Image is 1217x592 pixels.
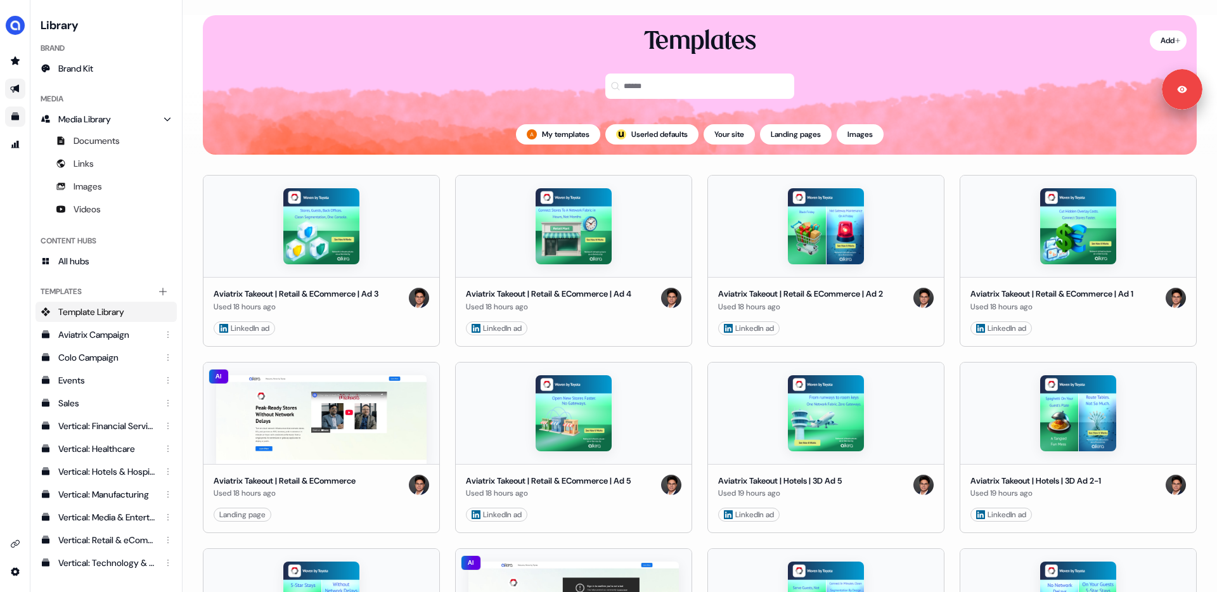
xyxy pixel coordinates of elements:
[58,351,157,364] div: Colo Campaign
[219,508,266,521] div: Landing page
[35,439,177,459] a: Vertical: Healthcare
[35,416,177,436] a: Vertical: Financial Services
[788,375,864,451] img: Aviatrix Takeout | Hotels | 3D Ad 5
[209,369,229,384] div: AI
[35,507,177,527] a: Vertical: Media & Entertainment
[35,281,177,302] div: Templates
[35,347,177,368] a: Colo Campaign
[616,129,626,139] div: ;
[35,199,177,219] a: Videos
[5,79,25,99] a: Go to outbound experience
[35,370,177,390] a: Events
[5,134,25,155] a: Go to attribution
[35,530,177,550] a: Vertical: Retail & eCommerce
[216,375,427,464] img: Aviatrix Takeout | Retail & ECommerce
[724,508,774,521] div: LinkedIn ad
[58,374,157,387] div: Events
[35,393,177,413] a: Sales
[35,89,177,109] div: Media
[661,475,681,495] img: Hugh
[976,322,1026,335] div: LinkedIn ad
[788,188,864,264] img: Aviatrix Takeout | Retail & ECommerce | Ad 2
[5,106,25,127] a: Go to templates
[913,288,934,308] img: Hugh
[970,475,1101,487] div: Aviatrix Takeout | Hotels | 3D Ad 2-1
[35,251,177,271] a: All hubs
[214,288,378,300] div: Aviatrix Takeout | Retail & ECommerce | Ad 3
[283,188,359,264] img: Aviatrix Takeout | Retail & ECommerce | Ad 3
[536,188,612,264] img: Aviatrix Takeout | Retail & ECommerce | Ad 4
[472,508,522,521] div: LinkedIn ad
[616,129,626,139] img: userled logo
[35,231,177,251] div: Content Hubs
[605,124,699,145] button: userled logo;Userled defaults
[718,288,883,300] div: Aviatrix Takeout | Retail & ECommerce | Ad 2
[760,124,832,145] button: Landing pages
[976,508,1026,521] div: LinkedIn ad
[409,288,429,308] img: Hugh
[58,420,157,432] div: Vertical: Financial Services
[35,109,177,129] a: Media Library
[466,288,631,300] div: Aviatrix Takeout | Retail & ECommerce | Ad 4
[219,322,269,335] div: LinkedIn ad
[58,397,157,409] div: Sales
[35,484,177,505] a: Vertical: Manufacturing
[214,300,378,313] div: Used 18 hours ago
[661,288,681,308] img: Hugh
[203,362,440,534] button: Aviatrix Takeout | Retail & ECommerceAIAviatrix Takeout | Retail & ECommerceUsed 18 hours agoHugh...
[466,487,631,499] div: Used 18 hours ago
[724,322,774,335] div: LinkedIn ad
[74,157,94,170] span: Links
[214,487,356,499] div: Used 18 hours ago
[58,534,157,546] div: Vertical: Retail & eCommerce
[1166,475,1186,495] img: Hugh
[455,175,692,347] button: Aviatrix Takeout | Retail & ECommerce | Ad 4Aviatrix Takeout | Retail & ECommerce | Ad 4Used 18 h...
[704,124,755,145] button: Your site
[203,175,440,347] button: Aviatrix Takeout | Retail & ECommerce | Ad 3Aviatrix Takeout | Retail & ECommerce | Ad 3Used 18 h...
[5,562,25,582] a: Go to integrations
[58,488,157,501] div: Vertical: Manufacturing
[74,180,102,193] span: Images
[970,487,1101,499] div: Used 19 hours ago
[5,51,25,71] a: Go to prospects
[35,38,177,58] div: Brand
[58,255,89,267] span: All hubs
[837,124,884,145] button: Images
[58,442,157,455] div: Vertical: Healthcare
[718,300,883,313] div: Used 18 hours ago
[74,203,101,216] span: Videos
[1040,188,1116,264] img: Aviatrix Takeout | Retail & ECommerce | Ad 1
[970,288,1133,300] div: Aviatrix Takeout | Retail & ECommerce | Ad 1
[58,113,111,125] span: Media Library
[1166,288,1186,308] img: Hugh
[35,58,177,79] a: Brand Kit
[527,129,537,139] img: Apoorva
[5,534,25,554] a: Go to integrations
[214,475,356,487] div: Aviatrix Takeout | Retail & ECommerce
[35,553,177,573] a: Vertical: Technology & Software
[644,25,756,58] div: Templates
[1150,30,1187,51] button: Add
[35,325,177,345] a: Aviatrix Campaign
[718,487,842,499] div: Used 19 hours ago
[35,461,177,482] a: Vertical: Hotels & Hospitality
[74,134,120,147] span: Documents
[707,175,944,347] button: Aviatrix Takeout | Retail & ECommerce | Ad 2Aviatrix Takeout | Retail & ECommerce | Ad 2Used 18 h...
[472,322,522,335] div: LinkedIn ad
[536,375,612,451] img: Aviatrix Takeout | Retail & ECommerce | Ad 5
[35,302,177,322] a: Template Library
[913,475,934,495] img: Hugh
[58,557,157,569] div: Vertical: Technology & Software
[455,362,692,534] button: Aviatrix Takeout | Retail & ECommerce | Ad 5Aviatrix Takeout | Retail & ECommerce | Ad 5Used 18 h...
[466,475,631,487] div: Aviatrix Takeout | Retail & ECommerce | Ad 5
[35,15,177,33] h3: Library
[960,175,1197,347] button: Aviatrix Takeout | Retail & ECommerce | Ad 1Aviatrix Takeout | Retail & ECommerce | Ad 1Used 18 h...
[970,300,1133,313] div: Used 18 hours ago
[707,362,944,534] button: Aviatrix Takeout | Hotels | 3D Ad 5Aviatrix Takeout | Hotels | 3D Ad 5Used 19 hours agoHugh Linke...
[35,176,177,196] a: Images
[35,153,177,174] a: Links
[58,62,93,75] span: Brand Kit
[35,131,177,151] a: Documents
[960,362,1197,534] button: Aviatrix Takeout | Hotels | 3D Ad 2-1Aviatrix Takeout | Hotels | 3D Ad 2-1Used 19 hours agoHugh L...
[58,465,157,478] div: Vertical: Hotels & Hospitality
